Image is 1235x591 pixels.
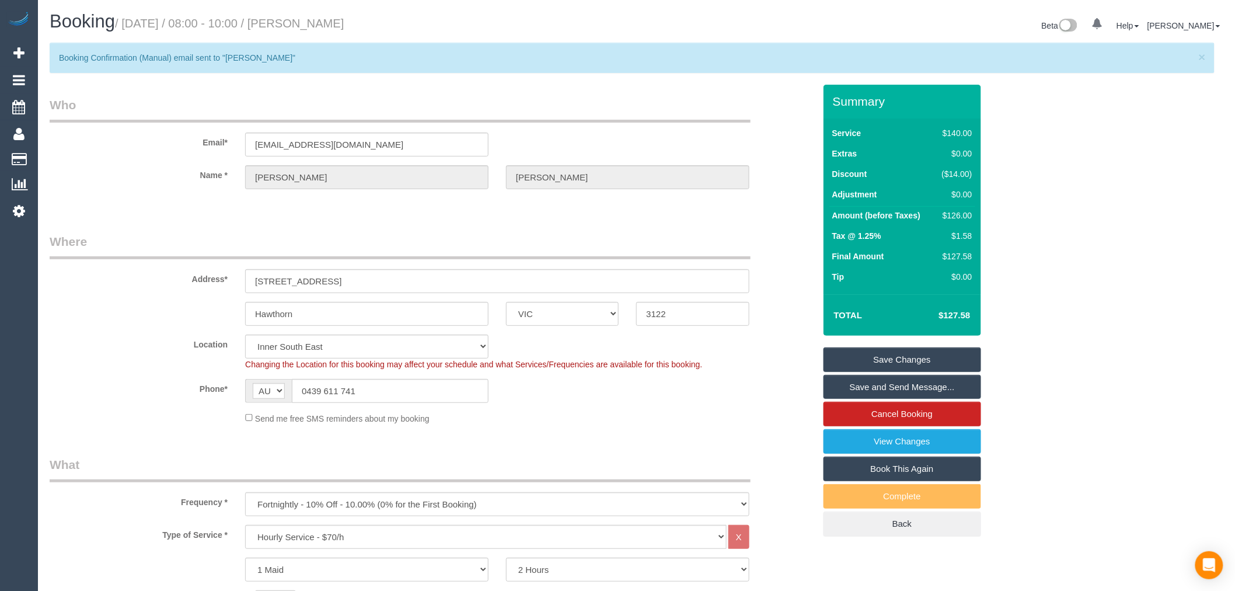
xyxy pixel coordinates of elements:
[50,11,115,32] span: Booking
[834,310,863,320] strong: Total
[824,375,981,399] a: Save and Send Message...
[824,402,981,426] a: Cancel Booking
[832,127,861,139] label: Service
[59,52,1194,64] p: Booking Confirmation (Manual) email sent to "[PERSON_NAME]"
[937,271,972,283] div: $0.00
[832,230,881,242] label: Tax @ 1.25%
[292,379,489,403] input: Phone*
[7,12,30,28] img: Automaid Logo
[1042,21,1078,30] a: Beta
[832,148,857,159] label: Extras
[832,271,845,283] label: Tip
[937,251,972,262] div: $127.58
[1147,21,1220,30] a: [PERSON_NAME]
[245,360,702,369] span: Changing the Location for this booking may affect your schedule and what Services/Frequencies are...
[41,335,236,350] label: Location
[50,456,751,482] legend: What
[937,127,972,139] div: $140.00
[1058,19,1077,34] img: New interface
[245,165,489,189] input: First Name*
[903,311,970,321] h4: $127.58
[41,165,236,181] label: Name *
[255,413,430,423] span: Send me free SMS reminders about my booking
[824,457,981,481] a: Book This Again
[41,525,236,541] label: Type of Service *
[41,492,236,508] label: Frequency *
[824,429,981,454] a: View Changes
[115,17,344,30] small: / [DATE] / 08:00 - 10:00 / [PERSON_NAME]
[1117,21,1139,30] a: Help
[636,302,749,326] input: Post Code*
[824,347,981,372] a: Save Changes
[506,165,749,189] input: Last Name*
[937,210,972,221] div: $126.00
[833,95,975,108] h3: Summary
[1195,551,1223,579] div: Open Intercom Messenger
[41,269,236,285] label: Address*
[1199,51,1206,63] button: Close
[832,210,920,221] label: Amount (before Taxes)
[937,168,972,180] div: ($14.00)
[824,512,981,536] a: Back
[41,379,236,395] label: Phone*
[937,189,972,200] div: $0.00
[832,189,877,200] label: Adjustment
[1199,50,1206,64] span: ×
[832,251,884,262] label: Final Amount
[937,148,972,159] div: $0.00
[245,133,489,157] input: Email*
[245,302,489,326] input: Suburb*
[50,96,751,123] legend: Who
[832,168,867,180] label: Discount
[41,133,236,148] label: Email*
[50,233,751,259] legend: Where
[937,230,972,242] div: $1.58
